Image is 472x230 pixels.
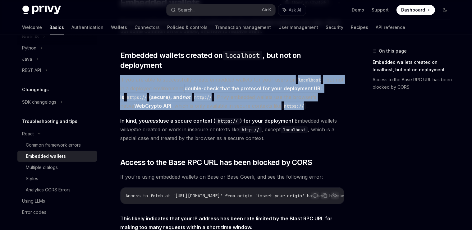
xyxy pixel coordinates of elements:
img: dark logo [22,6,61,14]
div: Python [22,44,37,52]
button: Ask AI [331,191,339,199]
code: localhost [223,51,263,60]
strong: In kind, you use a secure context ( ) for your deployment. [120,118,295,124]
code: http:// [239,126,262,133]
span: Ctrl K [262,7,272,12]
a: Multiple dialogs [17,162,97,173]
span: On this page [379,47,407,55]
button: Ask AI [278,4,306,16]
em: must [148,118,160,124]
button: Copy the contents from the code block [321,191,329,199]
a: Dashboard [396,5,435,15]
span: If you’re using embedded wallets on Base or Base Goerli, and see the following error: [120,172,344,181]
div: Analytics CORS Errors [26,186,71,194]
button: Report incorrect code [311,191,319,199]
a: Authentication [72,20,104,35]
a: Error codes [17,207,97,218]
code: localhost [281,126,308,133]
a: API reference [376,20,406,35]
span: Access to fetch at '[URL][DOMAIN_NAME]' from origin 'insert-your-origin' has been blocked by CORS... [126,193,392,199]
code: https:// [282,103,306,110]
a: Embedded wallets [17,151,97,162]
a: User management [279,20,318,35]
a: Basics [50,20,64,35]
em: not [182,94,190,100]
span: Embedded wallets will be created or work in insecure contexts like , except , which is a special ... [120,116,344,143]
div: SDK changelogs [22,98,57,106]
a: Support [372,7,389,13]
h5: Troubleshooting and tips [22,118,78,125]
div: Search... [178,6,196,14]
button: Toggle dark mode [440,5,450,15]
div: Common framework errors [26,141,81,149]
em: not [128,126,135,133]
div: Styles [26,175,39,182]
span: Dashboard [401,7,425,13]
a: Security [326,20,344,35]
a: Connectors [135,20,160,35]
div: Error codes [22,209,47,216]
a: Styles [17,173,97,184]
a: Embedded wallets created on localhost, but not on deployment [373,57,455,75]
a: Wallets [111,20,127,35]
strong: double-check that the protocol for your deployment URL is (secure), and [120,85,323,100]
h5: Changelogs [22,86,49,93]
code: http:// [192,94,214,101]
span: Embedded wallets created on , but not on deployment [120,50,344,70]
a: Recipes [351,20,369,35]
div: Using LLMs [22,197,45,205]
a: Common framework errors [17,139,97,151]
button: Search...CtrlK [167,4,275,16]
span: Ask AI [289,7,301,13]
a: Transaction management [215,20,271,35]
a: Demo [352,7,364,13]
div: React [22,130,34,138]
a: WebCrypto API [134,103,171,109]
a: Welcome [22,20,42,35]
a: Analytics CORS Errors [17,184,97,195]
a: Policies & controls [167,20,208,35]
span: If you are able to successfully create embedded wallets for your users on , but not in a deployed... [120,75,344,110]
code: https:// [124,94,149,101]
div: Java [22,55,32,63]
div: REST API [22,67,41,74]
code: https:// [215,118,240,124]
a: Using LLMs [17,195,97,207]
div: Multiple dialogs [26,164,58,171]
a: Access to the Base RPC URL has been blocked by CORS [373,75,455,92]
code: localhost [296,77,323,83]
span: Access to the Base RPC URL has been blocked by CORS [120,157,312,167]
div: Embedded wallets [26,153,66,160]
